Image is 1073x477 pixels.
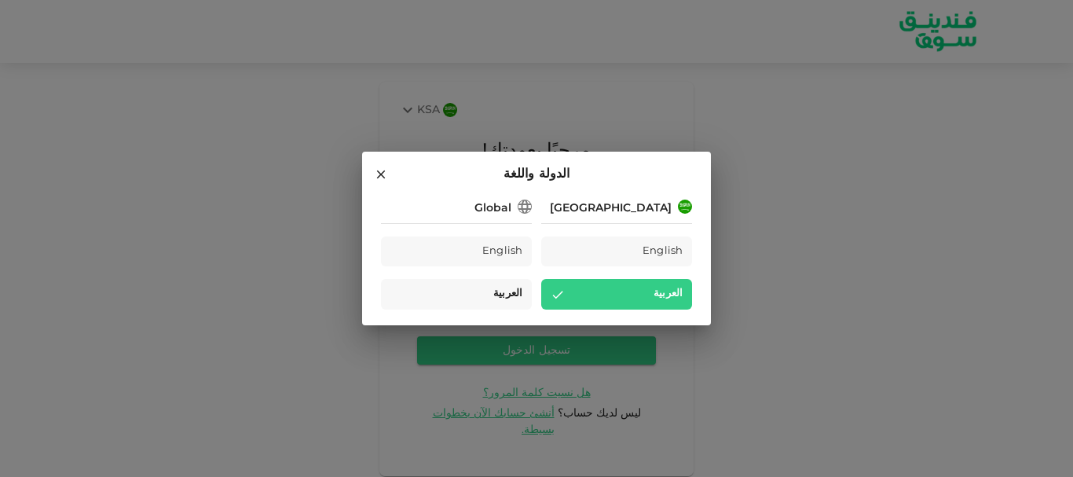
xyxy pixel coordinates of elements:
[474,200,511,217] div: Global
[482,243,522,261] span: English
[643,243,683,261] span: English
[654,285,683,303] span: العربية
[678,200,692,214] img: flag-sa.b9a346574cdc8950dd34b50780441f57.svg
[504,164,570,185] span: الدولة واللغة
[550,200,672,217] div: [GEOGRAPHIC_DATA]
[493,285,522,303] span: العربية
